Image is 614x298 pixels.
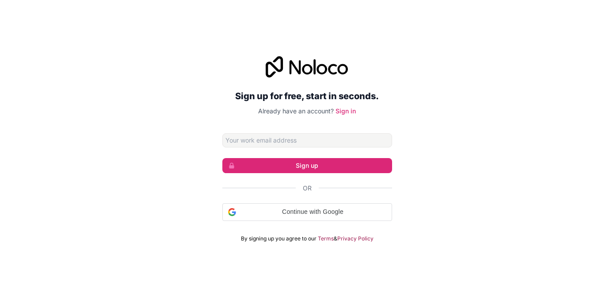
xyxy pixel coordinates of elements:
[258,107,334,115] span: Already have an account?
[334,235,337,242] span: &
[318,235,334,242] a: Terms
[241,235,317,242] span: By signing up you agree to our
[222,203,392,221] div: Continue with Google
[336,107,356,115] a: Sign in
[303,184,312,193] span: Or
[222,133,392,147] input: Email address
[240,207,386,217] span: Continue with Google
[222,88,392,104] h2: Sign up for free, start in seconds.
[222,158,392,173] button: Sign up
[337,235,374,242] a: Privacy Policy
